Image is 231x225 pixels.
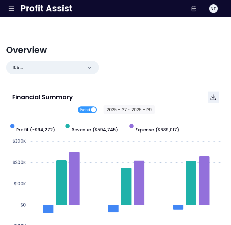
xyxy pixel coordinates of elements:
span: Profit Assist [21,3,72,14]
span: Overview [6,44,47,56]
p: Financial Summary [12,94,73,100]
button: 2025 - P7 ~ 2025 - P9 [104,105,155,114]
button: Download [208,92,219,103]
text: $100K [14,181,26,187]
span: Period [80,106,90,113]
span: NT [210,6,216,12]
span: Revenue ($594,745) [72,127,118,133]
span: Profit (-$94,272) [16,127,55,133]
text: $0 [21,202,26,208]
button: Open side bar [8,5,15,12]
text: $300K [13,138,26,144]
p: 105. UTC([GEOGRAPHIC_DATA]) [12,64,83,71]
span: Expense ($689,017) [135,127,179,133]
text: $200K [13,159,26,166]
